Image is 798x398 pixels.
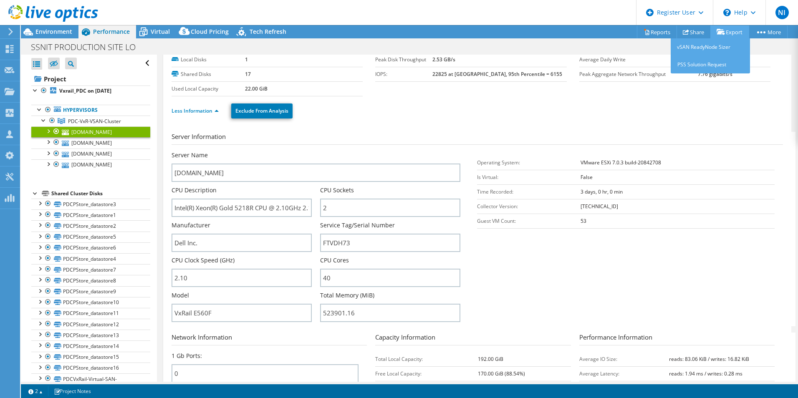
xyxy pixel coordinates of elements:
[172,151,208,159] label: Server Name
[245,71,251,78] b: 17
[172,132,783,145] h3: Server Information
[477,170,581,184] td: Is Virtual:
[375,352,478,366] td: Total Local Capacity:
[671,56,750,73] a: PSS Solution Request
[477,214,581,228] td: Guest VM Count:
[35,28,72,35] span: Environment
[320,291,374,300] label: Total Memory (MiB)
[749,25,788,38] a: More
[27,43,149,52] h1: SSNIT PRODUCTION SITE LO
[671,38,750,56] a: vSAN ReadyNode Sizer
[579,381,669,395] td: Average Queue Depth:
[320,186,354,194] label: CPU Sockets
[637,25,677,38] a: Reports
[172,186,217,194] label: CPU Description
[31,220,150,231] a: PDCPStore_datastore2
[31,297,150,308] a: PDCPStore_datastore10
[172,333,367,345] h3: Network Information
[31,86,150,96] a: Vxrail_PDC on [DATE]
[172,256,235,264] label: CPU Clock Speed (GHz)
[579,352,669,366] td: Average IO Size:
[31,232,150,242] a: PDCPStore_datastore5
[31,242,150,253] a: PDCPStore_datastore6
[31,352,150,363] a: PDCPStore_datastore15
[478,355,503,363] b: 192.00 GiB
[698,71,732,78] b: 7.76 gigabits/s
[478,370,525,377] b: 170.00 GiB (88.54%)
[581,217,586,224] b: 53
[31,340,150,351] a: PDCPStore_datastore14
[31,149,150,159] a: [DOMAIN_NAME]
[581,174,593,181] b: False
[31,105,150,116] a: Hypervisors
[48,386,97,396] a: Project Notes
[245,85,268,92] b: 22.00 GiB
[375,366,478,381] td: Free Local Capacity:
[23,386,48,396] a: 2
[191,28,229,35] span: Cloud Pricing
[677,25,711,38] a: Share
[31,72,150,86] a: Project
[669,355,749,363] b: reads: 83.06 KiB / writes: 16.82 KiB
[775,6,789,19] span: NI
[31,137,150,148] a: [DOMAIN_NAME]
[579,366,669,381] td: Average Latency:
[320,256,349,264] label: CPU Cores
[151,28,170,35] span: Virtual
[31,308,150,319] a: PDCPStore_datastore11
[31,330,150,340] a: PDCPStore_datastore13
[250,28,286,35] span: Tech Refresh
[231,103,293,118] a: Exclude From Analysis
[579,70,698,78] label: Peak Aggregate Network Throughput
[172,70,245,78] label: Shared Disks
[723,9,731,16] svg: \n
[31,286,150,297] a: PDCPStore_datastore9
[432,56,455,63] b: 2.53 GB/s
[172,55,245,64] label: Local Disks
[581,159,661,166] b: VMware ESXi 7.0.3 build-20842708
[31,319,150,330] a: PDCPStore_datastore12
[31,209,150,220] a: PDCPStore_datastore1
[320,221,395,229] label: Service Tag/Serial Number
[31,363,150,373] a: PDCPStore_datastore16
[432,71,562,78] b: 22825 at [GEOGRAPHIC_DATA], 95th Percentile = 6155
[31,275,150,286] a: PDCPStore_datastore8
[245,56,248,63] b: 1
[31,253,150,264] a: PDCPStore_datastore4
[172,85,245,93] label: Used Local Capacity
[172,221,210,229] label: Manufacturer
[669,370,742,377] b: reads: 1.94 ms / writes: 0.28 ms
[172,352,202,360] label: 1 Gb Ports:
[375,333,571,345] h3: Capacity Information
[579,55,698,64] label: Average Daily Write
[31,373,150,392] a: PDCVxRail-Virtual-SAN-Datastore
[31,126,150,137] a: [DOMAIN_NAME]
[375,70,432,78] label: IOPS:
[579,333,775,345] h3: Performance Information
[477,155,581,170] td: Operating System:
[51,189,150,199] div: Shared Cluster Disks
[31,199,150,209] a: PDCPStore_datastore3
[31,159,150,170] a: [DOMAIN_NAME]
[477,184,581,199] td: Time Recorded:
[31,116,150,126] a: PDC-VxR-VSAN-Cluster
[375,381,478,395] td: Total Shared Capacity:
[68,118,121,125] span: PDC-VxR-VSAN-Cluster
[710,25,749,38] a: Export
[172,291,189,300] label: Model
[581,203,618,210] b: [TECHNICAL_ID]
[172,107,219,114] a: Less Information
[31,264,150,275] a: PDCPStore_datastore7
[581,188,623,195] b: 3 days, 0 hr, 0 min
[93,28,130,35] span: Performance
[477,199,581,214] td: Collector Version:
[59,87,111,94] b: Vxrail_PDC on [DATE]
[375,55,432,64] label: Peak Disk Throughput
